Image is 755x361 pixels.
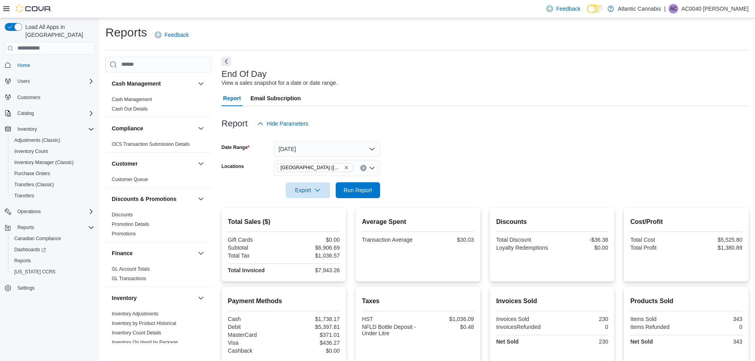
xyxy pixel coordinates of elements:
div: 0 [688,324,742,330]
h3: Report [222,119,248,128]
span: Inventory [17,126,37,132]
span: Dashboards [11,245,94,254]
span: Settings [14,283,94,293]
button: Discounts & Promotions [196,194,206,204]
span: Inventory Count [11,147,94,156]
span: Inventory Count Details [112,330,161,336]
button: Run Report [336,182,380,198]
button: Reports [14,223,37,232]
span: Catalog [14,109,94,118]
span: Inventory by Product Historical [112,320,176,327]
span: Inventory Count [14,148,48,155]
button: Inventory [14,124,40,134]
span: GL Transactions [112,275,146,282]
div: InvoicesRefunded [496,324,550,330]
button: Inventory Count [8,146,97,157]
h2: Discounts [496,217,608,227]
a: Inventory Count [11,147,51,156]
button: Transfers [8,190,97,201]
div: -$36.38 [554,237,608,243]
a: Cash Management [112,97,152,102]
label: Locations [222,163,244,170]
button: Transfers (Classic) [8,179,97,190]
div: Customer [105,175,212,187]
span: Inventory On Hand by Package [112,339,178,346]
label: Date Range [222,144,250,151]
a: Settings [14,283,38,293]
span: Reports [14,258,31,264]
img: Cova [16,5,52,13]
button: Compliance [112,124,195,132]
button: Cash Management [112,80,195,88]
div: Subtotal [228,244,282,251]
span: Water Street (St. John's) [277,163,352,172]
div: MasterCard [228,332,282,338]
button: Inventory [196,293,206,303]
div: Compliance [105,139,212,152]
div: Cash Management [105,95,212,117]
a: Home [14,61,33,70]
div: Finance [105,264,212,287]
div: Transaction Average [362,237,416,243]
div: $0.00 [285,348,340,354]
h3: End Of Day [222,69,267,79]
span: Discounts [112,212,133,218]
button: Catalog [2,108,97,119]
h2: Total Sales ($) [228,217,340,227]
a: Purchase Orders [11,169,54,178]
nav: Complex example [5,56,94,315]
button: Adjustments (Classic) [8,135,97,146]
span: Canadian Compliance [11,234,94,243]
span: Cash Out Details [112,106,148,112]
div: NFLD Bottle Deposit - Under Litre [362,324,416,336]
span: Catalog [17,110,34,117]
button: Users [2,76,97,87]
button: Export [286,182,330,198]
span: Dashboards [14,246,46,253]
button: Finance [112,249,195,257]
h3: Customer [112,160,138,168]
h2: Invoices Sold [496,296,608,306]
span: Users [17,78,30,84]
strong: Net Sold [630,338,653,345]
a: Adjustments (Classic) [11,136,63,145]
a: Inventory Adjustments [112,311,159,317]
span: Reports [11,256,94,265]
button: Finance [196,248,206,258]
span: Inventory Manager (Classic) [14,159,74,166]
span: Email Subscription [250,90,301,106]
a: GL Account Totals [112,266,150,272]
span: Transfers [11,191,94,201]
div: $371.01 [285,332,340,338]
div: 343 [688,338,742,345]
div: Items Refunded [630,324,684,330]
span: [US_STATE] CCRS [14,269,55,275]
h3: Inventory [112,294,137,302]
div: 343 [688,316,742,322]
button: Purchase Orders [8,168,97,179]
button: Reports [2,222,97,233]
span: Load All Apps in [GEOGRAPHIC_DATA] [22,23,94,39]
button: Users [14,76,33,86]
button: Hide Parameters [254,116,312,132]
span: OCS Transaction Submission Details [112,141,190,147]
a: Feedback [543,1,583,17]
div: Total Tax [228,252,282,259]
div: Total Profit [630,244,684,251]
span: Inventory [14,124,94,134]
a: Inventory On Hand by Package [112,340,178,345]
p: AC0040 [PERSON_NAME] [681,4,749,13]
div: Total Cost [630,237,684,243]
span: [GEOGRAPHIC_DATA] ([GEOGRAPHIC_DATA][PERSON_NAME]) [281,164,342,172]
div: $1,036.57 [285,252,340,259]
span: Reports [14,223,94,232]
span: Hide Parameters [267,120,308,128]
a: Promotions [112,231,136,237]
a: Customers [14,93,44,102]
a: Customer Queue [112,177,148,182]
a: Inventory Manager (Classic) [11,158,77,167]
a: Inventory by Product Historical [112,321,176,326]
